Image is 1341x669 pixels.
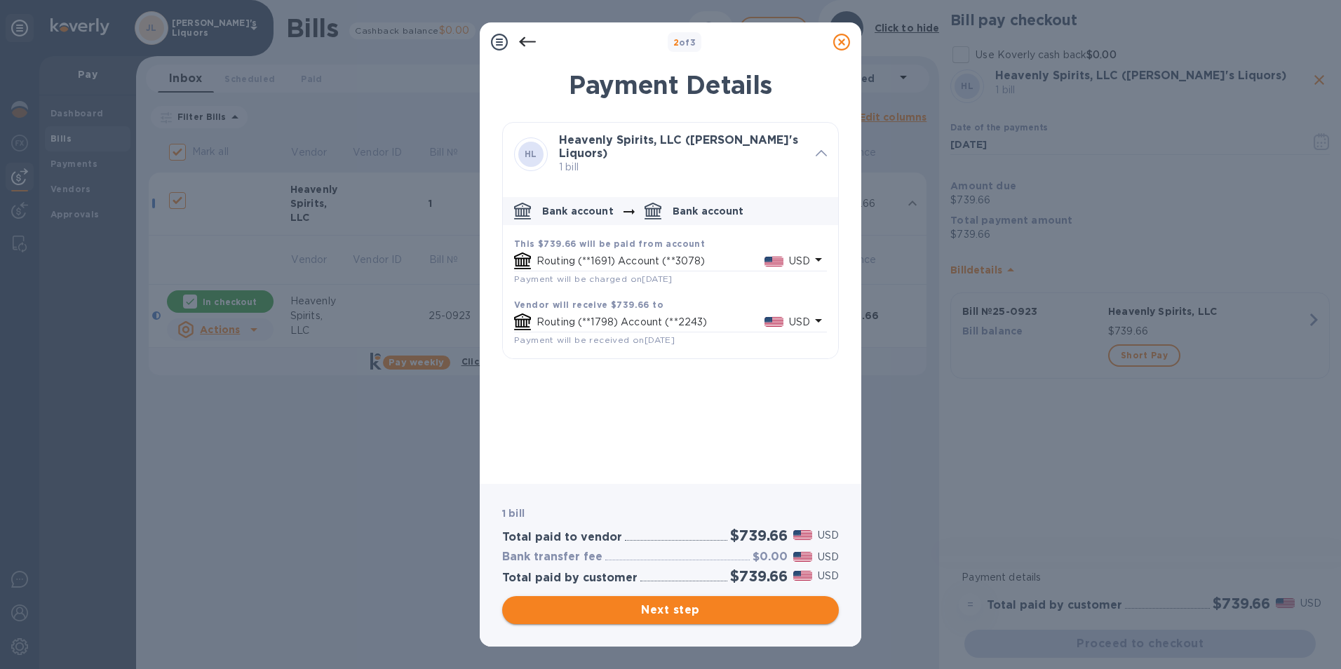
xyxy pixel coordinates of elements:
[502,508,525,519] b: 1 bill
[818,528,839,543] p: USD
[818,550,839,565] p: USD
[513,602,828,619] span: Next step
[514,299,663,310] b: Vendor will receive $739.66 to
[764,317,783,327] img: USD
[793,552,812,562] img: USD
[525,149,537,159] b: HL
[514,238,705,249] b: This $739.66 will be paid from account
[789,254,810,269] p: USD
[793,530,812,540] img: USD
[818,569,839,583] p: USD
[764,257,783,266] img: USD
[502,70,839,100] h1: Payment Details
[673,37,696,48] b: of 3
[730,527,788,544] h2: $739.66
[502,531,622,544] h3: Total paid to vendor
[730,567,788,585] h2: $739.66
[753,550,788,564] h3: $0.00
[789,315,810,330] p: USD
[537,315,764,330] p: Routing (**1798) Account (**2243)
[673,37,679,48] span: 2
[514,273,673,284] span: Payment will be charged on [DATE]
[673,204,744,218] p: Bank account
[503,123,838,186] div: HLHeavenly Spirits, LLC ([PERSON_NAME]'s Liquors)1 bill
[503,191,838,358] div: default-method
[514,334,675,345] span: Payment will be received on [DATE]
[793,571,812,581] img: USD
[537,254,764,269] p: Routing (**1691) Account (**3078)
[502,550,602,564] h3: Bank transfer fee
[502,572,638,585] h3: Total paid by customer
[502,596,839,624] button: Next step
[559,160,804,175] p: 1 bill
[559,133,798,160] b: Heavenly Spirits, LLC ([PERSON_NAME]'s Liquors)
[542,204,614,218] p: Bank account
